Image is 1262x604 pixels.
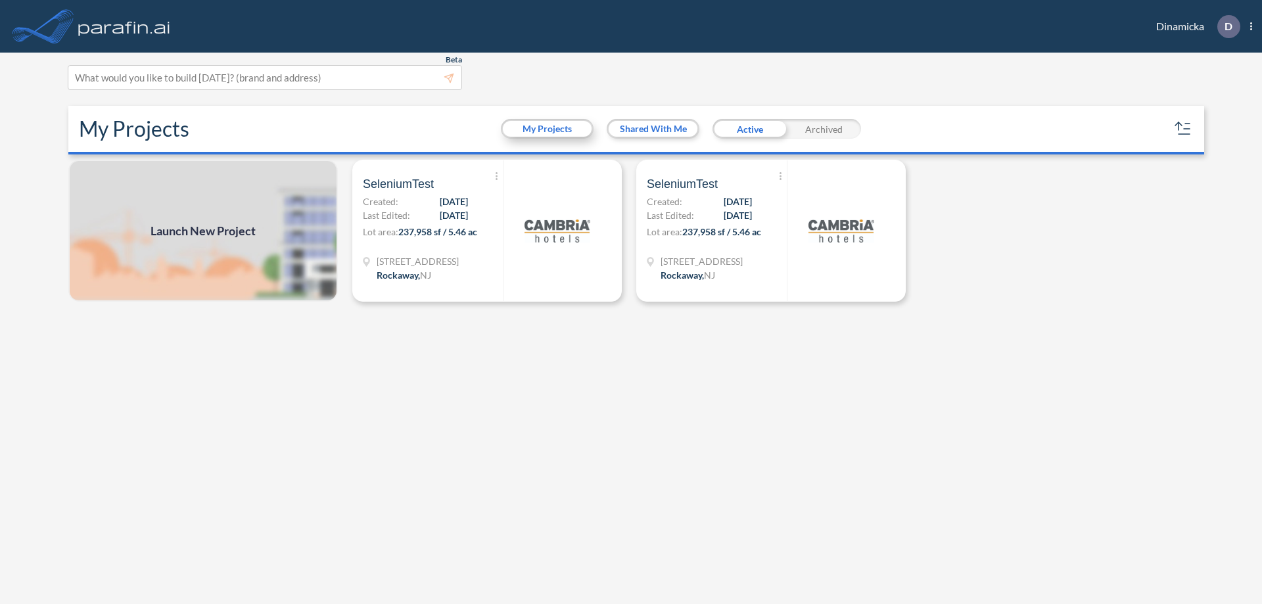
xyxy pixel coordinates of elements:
span: Last Edited: [647,208,694,222]
span: Beta [446,55,462,65]
span: [DATE] [724,195,752,208]
span: [DATE] [440,208,468,222]
span: 321 Mt Hope Ave [661,254,743,268]
span: 237,958 sf / 5.46 ac [682,226,761,237]
img: add [68,160,338,302]
span: Launch New Project [151,222,256,240]
img: logo [525,198,590,264]
div: Dinamicka [1136,15,1252,38]
div: Archived [787,119,861,139]
span: Last Edited: [363,208,410,222]
span: Created: [363,195,398,208]
span: 321 Mt Hope Ave [377,254,459,268]
button: Shared With Me [609,121,697,137]
div: Rockaway, NJ [661,268,715,282]
div: Rockaway, NJ [377,268,431,282]
p: D [1225,20,1232,32]
span: Created: [647,195,682,208]
h2: My Projects [79,116,189,141]
button: My Projects [503,121,592,137]
img: logo [76,13,173,39]
span: SeleniumTest [647,176,718,192]
span: NJ [704,269,715,281]
span: [DATE] [440,195,468,208]
span: Rockaway , [661,269,704,281]
span: [DATE] [724,208,752,222]
span: NJ [420,269,431,281]
span: 237,958 sf / 5.46 ac [398,226,477,237]
span: Lot area: [363,226,398,237]
span: Lot area: [647,226,682,237]
div: Active [713,119,787,139]
button: sort [1173,118,1194,139]
span: Rockaway , [377,269,420,281]
img: logo [808,198,874,264]
a: Launch New Project [68,160,338,302]
span: SeleniumTest [363,176,434,192]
